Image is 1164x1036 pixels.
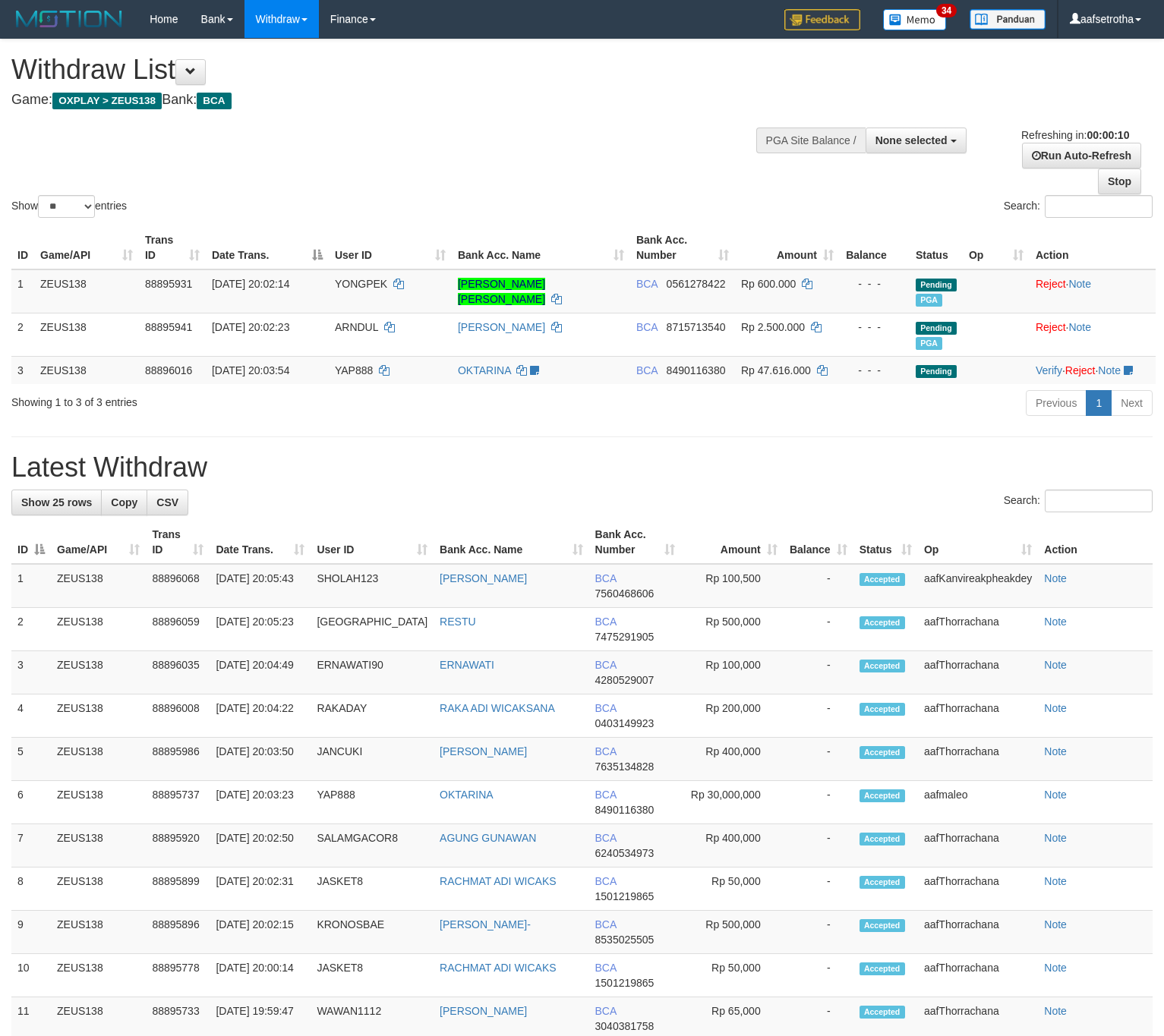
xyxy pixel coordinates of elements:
[595,890,655,902] span: Copy 1501219865 to clipboard
[595,934,655,946] span: Copy 8535025505 to clipboard
[11,389,474,410] div: Showing 1 to 3 of 3 entries
[440,702,555,714] a: RAKA ADI WICAKSANA
[1026,390,1087,416] a: Previous
[1044,789,1067,801] a: Note
[11,490,102,515] a: Show 25 rows
[916,279,957,291] span: Pending
[145,364,192,376] span: 88896016
[156,496,178,509] span: CSV
[146,521,210,564] th: Trans ID: activate to sort column ascending
[210,911,311,954] td: [DATE] 20:02:15
[210,651,311,694] td: [DATE] 20:04:49
[595,659,617,671] span: BCA
[1111,390,1153,416] a: Next
[1030,356,1156,384] td: · ·
[918,824,1038,868] td: aafThorrachana
[681,694,784,738] td: Rp 200,000
[452,226,630,269] th: Bank Acc. Name: activate to sort column ascending
[212,321,289,333] span: [DATE] 20:02:23
[440,832,536,844] a: AGUNG GUNAWAN
[784,781,853,824] td: -
[210,868,311,911] td: [DATE] 20:02:31
[667,321,726,333] span: Copy 8715713540 to clipboard
[440,789,494,801] a: OKTARINA
[840,226,910,269] th: Balance
[11,564,51,608] td: 1
[1068,321,1091,333] a: Note
[440,659,494,671] a: ERNAWATI
[784,651,853,694] td: -
[1045,195,1153,218] input: Search:
[860,616,905,629] span: Accepted
[595,1020,655,1032] span: Copy 3040381758 to clipboard
[595,847,655,859] span: Copy 6240534973 to clipboard
[595,832,617,844] span: BCA
[51,824,146,868] td: ZEUS138
[440,1005,527,1017] a: [PERSON_NAME]
[681,608,784,651] td: Rp 500,000
[210,564,311,608] td: [DATE] 20:05:43
[595,717,655,729] span: Copy 0403149923 to clipboard
[1044,572,1067,584] a: Note
[741,278,796,290] span: Rp 600.000
[860,746,905,759] span: Accepted
[11,8,127,30] img: MOTION_logo.png
[784,824,853,868] td: -
[681,521,784,564] th: Amount: activate to sort column ascending
[111,496,137,509] span: Copy
[206,226,329,269] th: Date Trans.: activate to sort column descending
[846,276,904,291] div: - - -
[860,703,905,716] span: Accepted
[34,269,139,313] td: ZEUS138
[595,760,655,773] span: Copy 7635134828 to clipboard
[146,868,210,911] td: 88895899
[963,226,1030,269] th: Op: activate to sort column ascending
[681,954,784,997] td: Rp 50,000
[918,651,1038,694] td: aafThorrachana
[918,738,1038,781] td: aafThorrachana
[34,356,139,384] td: ZEUS138
[197,93,231,109] span: BCA
[741,321,805,333] span: Rp 2.500.000
[860,660,905,672] span: Accepted
[11,452,1153,483] h1: Latest Withdraw
[51,738,146,781] td: ZEUS138
[311,824,434,868] td: SALAMGACOR8
[784,608,853,651] td: -
[636,278,658,290] span: BCA
[210,738,311,781] td: [DATE] 20:03:50
[866,128,967,153] button: None selected
[970,9,1046,30] img: panduan.png
[1065,364,1096,376] a: Reject
[918,564,1038,608] td: aafKanvireakpheakdey
[440,918,531,931] a: [PERSON_NAME]-
[916,294,942,307] span: Marked by aafnoeunsreypich
[1022,143,1141,168] a: Run Auto-Refresh
[860,833,905,845] span: Accepted
[681,738,784,781] td: Rp 400,000
[784,521,853,564] th: Balance: activate to sort column ascending
[139,226,206,269] th: Trans ID: activate to sort column ascending
[51,694,146,738] td: ZEUS138
[34,313,139,356] td: ZEUS138
[1044,1005,1067,1017] a: Note
[1044,702,1067,714] a: Note
[51,521,146,564] th: Game/API: activate to sort column ascending
[146,954,210,997] td: 88895778
[434,521,588,564] th: Bank Acc. Name: activate to sort column ascending
[11,608,51,651] td: 2
[784,911,853,954] td: -
[311,954,434,997] td: JASKET8
[860,789,905,802] span: Accepted
[784,738,853,781] td: -
[918,608,1038,651] td: aafThorrachana
[1098,168,1141,194] a: Stop
[916,322,957,335] span: Pending
[860,573,905,586] span: Accepted
[630,226,735,269] th: Bank Acc. Number: activate to sort column ascending
[784,954,853,997] td: -
[1030,313,1156,356] td: ·
[146,564,210,608] td: 88896068
[860,919,905,932] span: Accepted
[146,694,210,738] td: 88896008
